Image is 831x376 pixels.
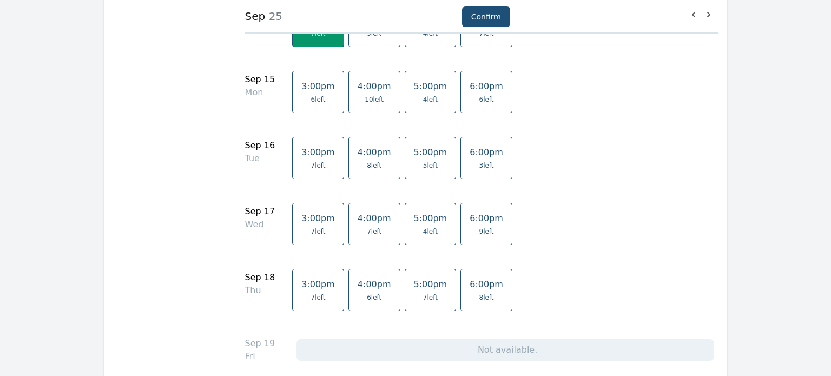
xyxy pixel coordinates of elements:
span: 3:00pm [301,213,335,223]
button: Confirm [462,6,510,27]
span: 6 left [311,95,325,104]
span: 7 left [311,29,325,38]
div: Sep 16 [245,139,275,152]
span: 10 left [365,95,384,104]
span: 7 left [423,293,438,302]
span: 4:00pm [358,213,391,223]
span: 4 left [423,95,438,104]
span: 4:00pm [358,279,391,289]
span: 8 left [479,293,494,302]
span: 4 left [423,227,438,236]
span: 7 left [367,227,381,236]
span: 3:00pm [301,147,335,157]
span: 3:00pm [301,279,335,289]
span: 6 left [479,95,494,104]
span: 25 [265,10,282,23]
span: 7 left [311,161,325,170]
span: 5:00pm [414,81,447,91]
span: 5:00pm [414,213,447,223]
span: 5:00pm [414,147,447,157]
span: 6:00pm [470,81,503,91]
span: 6 left [367,293,381,302]
span: 4 left [423,29,438,38]
strong: Sep [245,10,266,23]
span: 7 left [311,293,325,302]
div: Tue [245,152,275,165]
span: 6:00pm [470,279,503,289]
div: Wed [245,218,275,231]
div: Not available. [296,339,714,361]
span: 7 left [311,227,325,236]
span: 9 left [479,227,494,236]
div: Sep 17 [245,205,275,218]
span: 6:00pm [470,213,503,223]
span: 8 left [367,161,381,170]
div: Mon [245,86,275,99]
span: 3:00pm [301,81,335,91]
span: 5 left [423,161,438,170]
span: 9 left [367,29,381,38]
span: 4:00pm [358,81,391,91]
div: Sep 15 [245,73,275,86]
span: 7 left [479,29,494,38]
span: 5:00pm [414,279,447,289]
div: Sep 18 [245,271,275,284]
span: 3 left [479,161,494,170]
div: Fri [245,350,275,363]
div: Thu [245,284,275,297]
div: Sep 19 [245,337,275,350]
span: 4:00pm [358,147,391,157]
span: 6:00pm [470,147,503,157]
